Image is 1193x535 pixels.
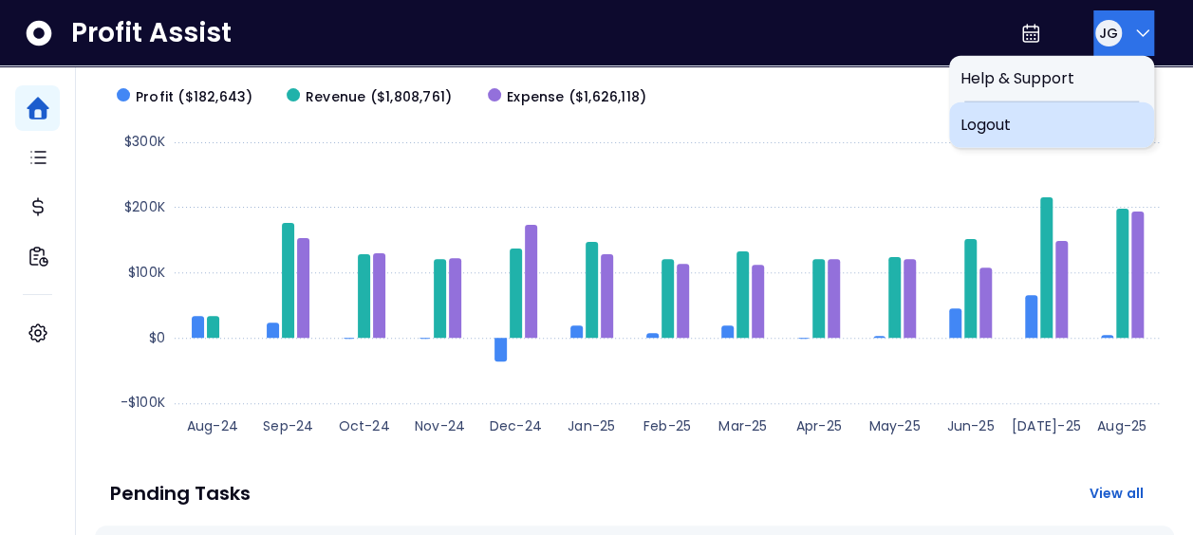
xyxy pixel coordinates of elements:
[110,484,251,503] p: Pending Tasks
[946,416,994,435] text: Jun-25
[1089,484,1144,503] span: View all
[1073,476,1159,510] button: View all
[187,416,238,435] text: Aug-24
[868,416,920,435] text: May-25
[643,416,691,435] text: Feb-25
[490,416,542,435] text: Dec-24
[960,67,1143,90] span: Help & Support
[124,132,165,151] text: $300K
[718,416,767,435] text: Mar-25
[1097,416,1146,435] text: Aug-25
[568,416,615,435] text: Jan-25
[339,416,390,435] text: Oct-24
[124,197,165,216] text: $200K
[306,87,452,107] span: Revenue ($1,808,761)
[1012,416,1081,435] text: [DATE]-25
[136,87,252,107] span: Profit ($182,643)
[796,416,842,435] text: Apr-25
[960,114,1143,137] span: Logout
[71,16,232,50] span: Profit Assist
[415,416,465,435] text: Nov-24
[149,328,165,347] text: $0
[128,263,165,282] text: $100K
[263,416,313,435] text: Sep-24
[507,87,646,107] span: Expense ($1,626,118)
[1099,24,1118,43] span: JG
[121,393,165,412] text: -$100K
